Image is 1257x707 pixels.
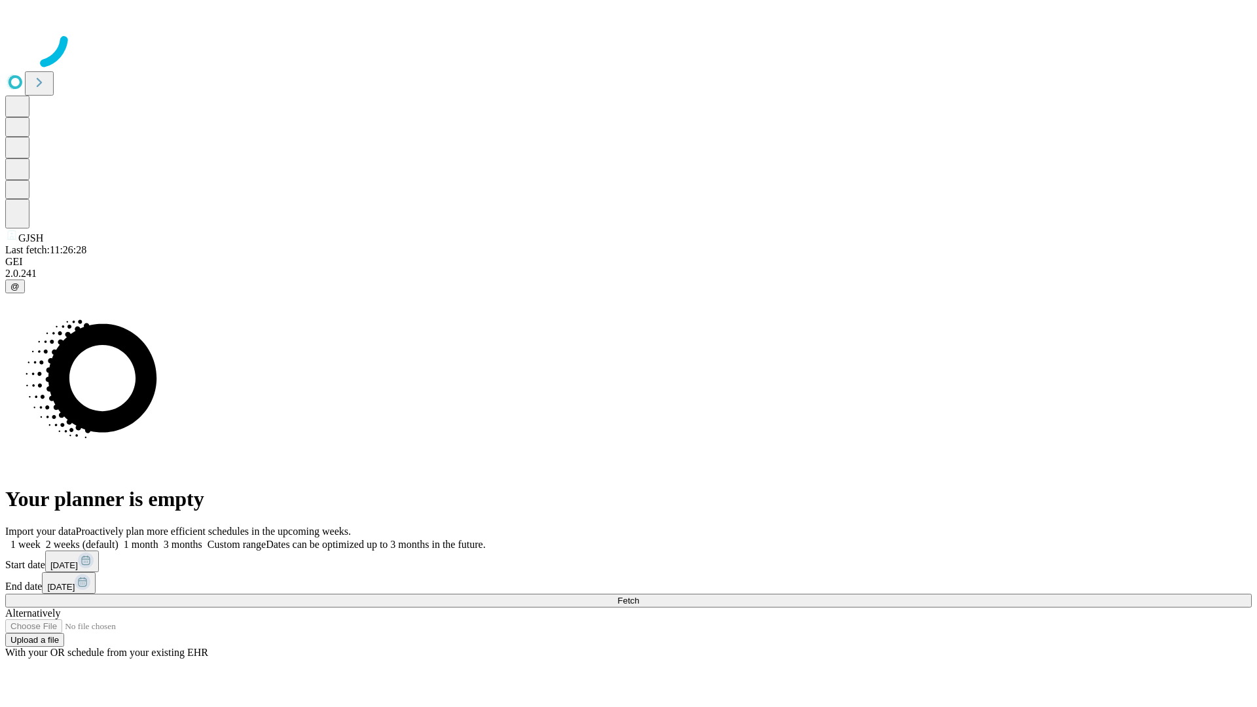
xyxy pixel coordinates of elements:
[42,572,96,594] button: [DATE]
[18,232,43,244] span: GJSH
[164,539,202,550] span: 3 months
[5,551,1252,572] div: Start date
[5,268,1252,280] div: 2.0.241
[208,539,266,550] span: Custom range
[5,572,1252,594] div: End date
[5,607,60,619] span: Alternatively
[5,526,76,537] span: Import your data
[5,633,64,647] button: Upload a file
[5,487,1252,511] h1: Your planner is empty
[45,551,99,572] button: [DATE]
[124,539,158,550] span: 1 month
[617,596,639,606] span: Fetch
[76,526,351,537] span: Proactively plan more efficient schedules in the upcoming weeks.
[5,256,1252,268] div: GEI
[47,582,75,592] span: [DATE]
[5,594,1252,607] button: Fetch
[10,281,20,291] span: @
[50,560,78,570] span: [DATE]
[5,244,86,255] span: Last fetch: 11:26:28
[10,539,41,550] span: 1 week
[5,280,25,293] button: @
[5,647,208,658] span: With your OR schedule from your existing EHR
[46,539,118,550] span: 2 weeks (default)
[266,539,485,550] span: Dates can be optimized up to 3 months in the future.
